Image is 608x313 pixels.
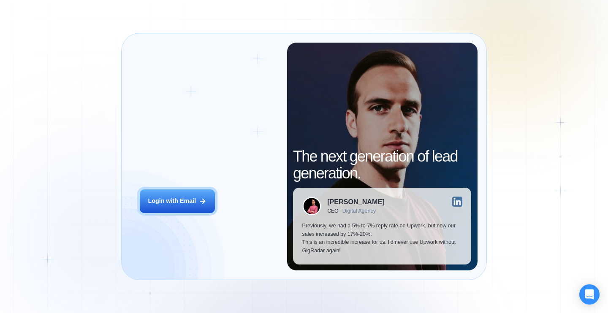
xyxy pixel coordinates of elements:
[140,189,215,213] button: Login with Email
[327,198,384,205] div: [PERSON_NAME]
[579,284,600,305] div: Open Intercom Messenger
[148,197,196,205] div: Login with Email
[293,148,471,181] h2: The next generation of lead generation.
[327,208,339,214] div: CEO
[302,222,462,255] p: Previously, we had a 5% to 7% reply rate on Upwork, but now our sales increased by 17%-20%. This ...
[342,208,376,214] div: Digital Agency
